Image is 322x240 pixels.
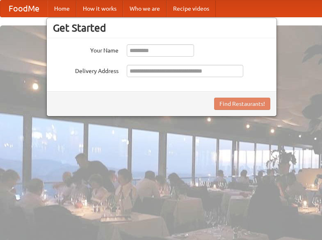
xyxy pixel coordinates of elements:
[214,98,270,110] button: Find Restaurants!
[167,0,216,17] a: Recipe videos
[76,0,123,17] a: How it works
[53,22,270,34] h3: Get Started
[48,0,76,17] a: Home
[0,0,48,17] a: FoodMe
[53,44,119,55] label: Your Name
[123,0,167,17] a: Who we are
[53,65,119,75] label: Delivery Address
